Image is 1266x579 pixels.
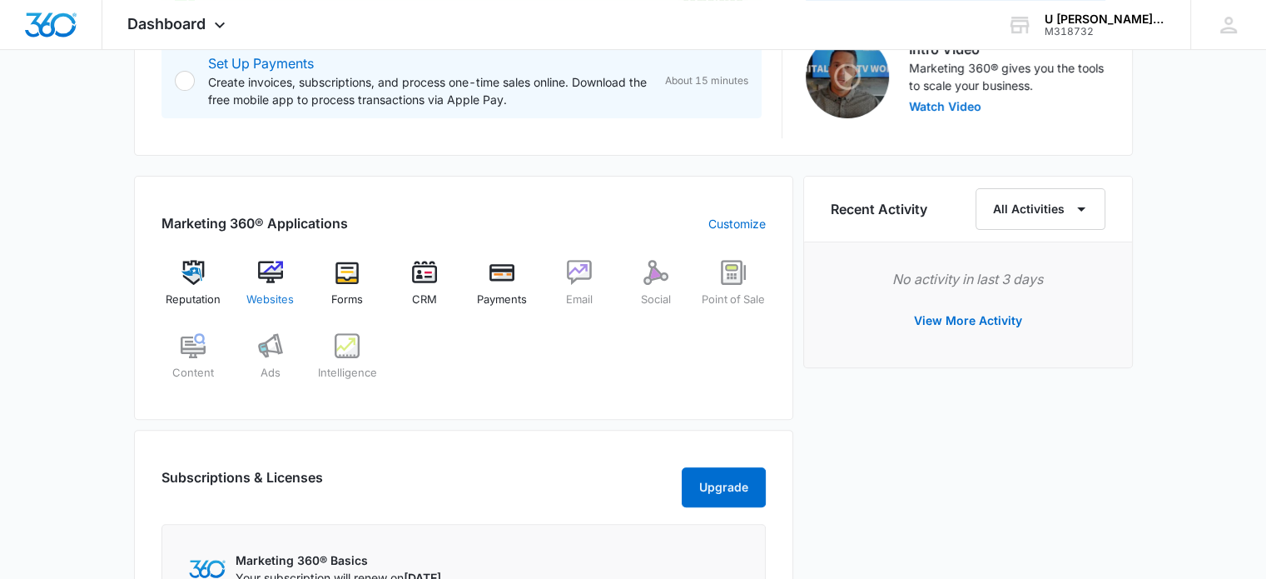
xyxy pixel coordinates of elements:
[624,260,688,320] a: Social
[1045,26,1166,37] div: account id
[208,73,652,108] p: Create invoices, subscriptions, and process one-time sales online. Download the free mobile app t...
[1045,12,1166,26] div: account name
[897,301,1039,341] button: View More Activity
[806,35,889,118] img: Intro Video
[161,467,323,501] h2: Subscriptions & Licenses
[909,59,1105,94] p: Marketing 360® gives you the tools to scale your business.
[318,365,377,382] span: Intelligence
[127,15,206,32] span: Dashboard
[702,292,765,308] span: Point of Sale
[246,292,294,308] span: Websites
[208,55,314,72] a: Set Up Payments
[315,333,380,393] a: Intelligence
[831,269,1105,289] p: No activity in last 3 days
[161,213,348,233] h2: Marketing 360® Applications
[477,292,527,308] span: Payments
[236,552,441,569] p: Marketing 360® Basics
[566,292,593,308] span: Email
[315,260,380,320] a: Forms
[189,560,226,577] img: Marketing 360 Logo
[665,73,748,88] span: About 15 minutes
[261,365,281,382] span: Ads
[172,365,214,382] span: Content
[161,333,226,393] a: Content
[412,292,437,308] span: CRM
[166,292,221,308] span: Reputation
[641,292,671,308] span: Social
[547,260,611,320] a: Email
[238,260,302,320] a: Websites
[470,260,534,320] a: Payments
[831,199,927,219] h6: Recent Activity
[702,260,766,320] a: Point of Sale
[331,292,363,308] span: Forms
[976,188,1105,230] button: All Activities
[708,215,766,232] a: Customize
[238,333,302,393] a: Ads
[161,260,226,320] a: Reputation
[909,101,981,112] button: Watch Video
[393,260,457,320] a: CRM
[682,467,766,507] button: Upgrade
